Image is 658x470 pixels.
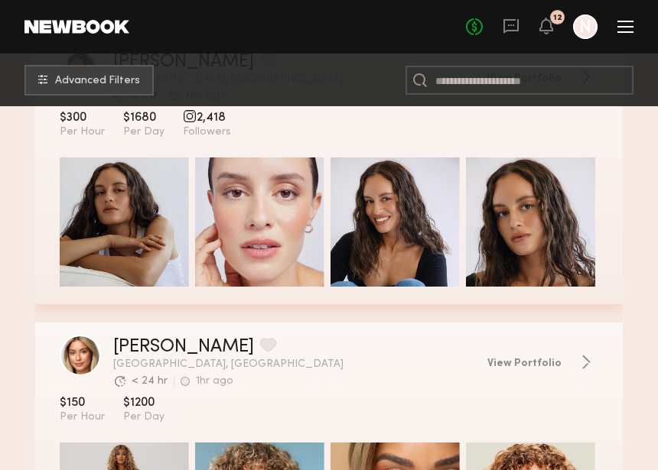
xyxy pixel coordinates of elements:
[196,376,233,387] div: 1hr ago
[113,338,254,356] a: [PERSON_NAME]
[487,355,598,370] a: View Portfolio
[113,359,475,370] span: [GEOGRAPHIC_DATA], [GEOGRAPHIC_DATA]
[183,125,231,139] span: Followers
[60,410,105,424] span: Per Hour
[60,125,105,139] span: Per Hour
[123,395,164,410] span: $1200
[60,110,105,125] span: $300
[487,358,562,369] span: View Portfolio
[553,14,562,22] div: 12
[123,125,164,139] span: Per Day
[573,15,598,39] a: N
[183,110,231,125] span: 2,418
[123,110,164,125] span: $1680
[55,76,140,86] span: Advanced Filters
[60,395,105,410] span: $150
[132,376,168,387] div: < 24 hr
[123,410,164,424] span: Per Day
[24,65,154,96] button: Advanced Filters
